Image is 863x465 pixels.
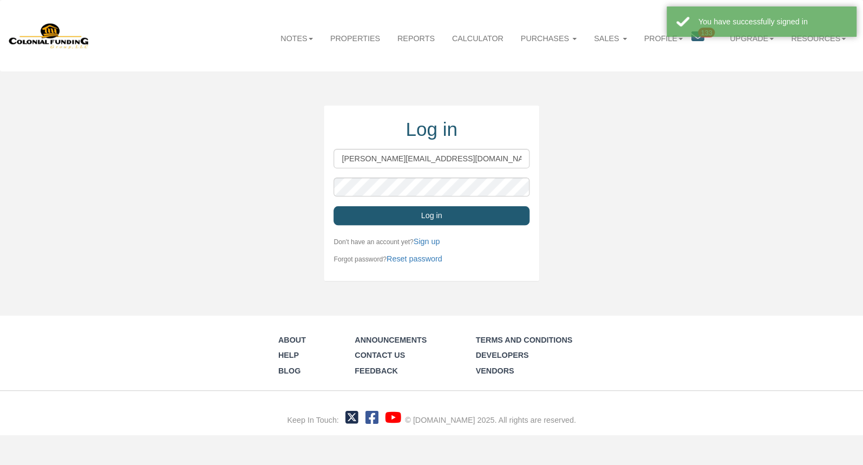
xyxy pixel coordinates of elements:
[278,336,306,344] a: About
[287,415,338,425] div: Keep In Touch:
[355,336,427,344] a: Announcements
[334,238,440,246] small: Don't have an account yet?
[355,351,405,359] a: Contact Us
[585,24,635,53] a: Sales
[389,24,443,53] a: Reports
[278,366,300,375] a: Blog
[355,366,398,375] a: Feedback
[635,24,691,53] a: Profile
[272,24,322,53] a: Notes
[278,351,299,359] a: Help
[405,415,576,425] div: © [DOMAIN_NAME] 2025. All rights are reserved.
[698,16,847,27] div: You have successfully signed in
[334,149,529,168] input: Login with your Email
[322,24,389,53] a: Properties
[475,366,514,375] a: Vendors
[443,24,512,53] a: Calculator
[334,256,442,263] small: Forgot password?
[9,22,89,49] img: 579666
[334,116,529,143] div: Log in
[475,351,528,359] a: Developers
[475,336,572,344] a: Terms and Conditions
[387,254,442,263] a: Reset password
[512,24,585,53] a: Purchases
[414,237,440,246] a: Sign up
[334,206,529,225] button: Log in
